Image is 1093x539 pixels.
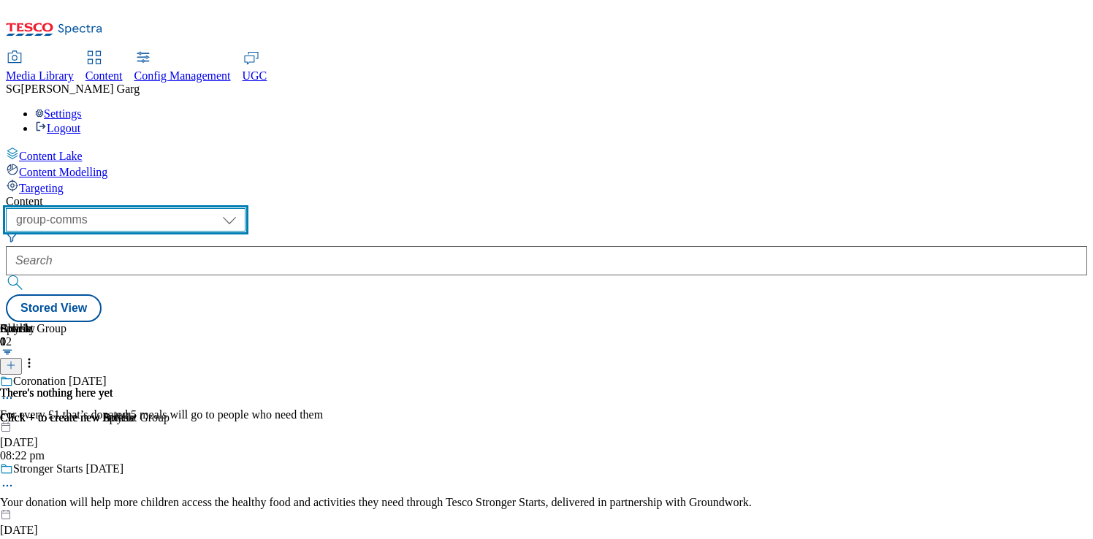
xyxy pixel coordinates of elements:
[6,246,1087,275] input: Search
[6,179,1087,195] a: Targeting
[6,83,20,95] span: SG
[134,52,231,83] a: Config Management
[6,195,1087,208] div: Content
[6,232,18,243] svg: Search Filters
[19,182,64,194] span: Targeting
[20,83,140,95] span: [PERSON_NAME] Garg
[6,294,102,322] button: Stored View
[6,147,1087,163] a: Content Lake
[6,69,74,82] span: Media Library
[6,163,1087,179] a: Content Modelling
[19,150,83,162] span: Content Lake
[35,107,82,120] a: Settings
[85,52,123,83] a: Content
[35,122,80,134] a: Logout
[85,69,123,82] span: Content
[19,166,107,178] span: Content Modelling
[243,52,267,83] a: UGC
[243,69,267,82] span: UGC
[13,462,123,475] div: Stronger Starts [DATE]
[6,52,74,83] a: Media Library
[134,69,231,82] span: Config Management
